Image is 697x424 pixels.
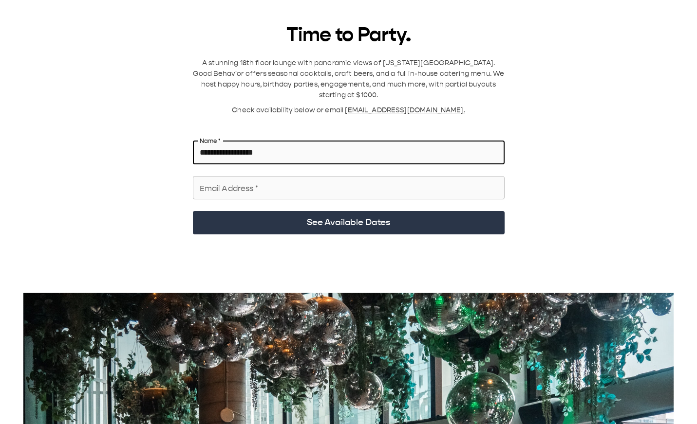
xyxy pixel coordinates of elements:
[193,58,505,101] p: A stunning 18th floor lounge with panoramic views of [US_STATE][GEOGRAPHIC_DATA]. Good Behavior o...
[193,23,505,46] h1: Time to Party.
[200,137,221,145] label: Name
[193,211,505,234] button: See Available Dates
[232,106,345,114] span: Check availability below or email
[345,106,465,114] span: [EMAIL_ADDRESS][DOMAIN_NAME].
